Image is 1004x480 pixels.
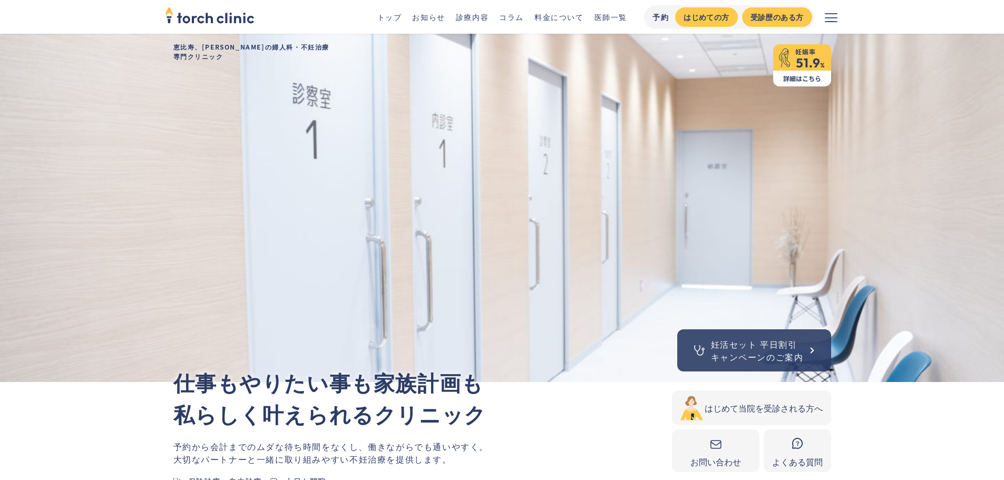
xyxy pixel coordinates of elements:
a: トップ [377,12,402,22]
a: 受診歴のある方 [742,7,812,27]
img: torch clinic [165,3,255,26]
div: はじめて当院を受診される方へ [705,401,823,414]
span: 予約から会計までのムダな待ち時間をなくし、 [173,440,368,453]
a: 妊活セット 平日割引キャンペーンのご案内 [677,329,831,371]
div: 予約 [652,12,669,23]
p: 働きながらでも通いやすく。 不妊治療を提供します。 [173,440,672,465]
a: 料金について [534,12,584,22]
a: お知らせ [412,12,445,22]
h1: 恵比寿、[PERSON_NAME]の婦人科・不妊治療 専門クリニック [165,34,840,70]
div: よくある質問 [772,455,823,468]
p: 仕事もやりたい事も家族計画も 私らしく叶えられるクリニック [173,366,672,429]
a: 医師一覧 [594,12,627,22]
span: 大切なパートナーと一緒に取り組みやすい [173,453,349,465]
a: コラム [499,12,524,22]
a: 診療内容 [456,12,489,22]
a: home [165,7,255,26]
a: お問い合わせ [672,429,759,472]
img: 聴診器のアイコン [692,343,707,358]
div: 受診歴のある方 [750,12,804,23]
div: 妊活セット 平日割引 キャンペーンのご案内 [711,338,804,363]
a: はじめての方 [675,7,737,27]
a: よくある質問 [764,429,831,472]
div: はじめての方 [684,12,729,23]
a: はじめて当院を受診される方へ [672,390,831,425]
div: お問い合わせ [680,455,751,468]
